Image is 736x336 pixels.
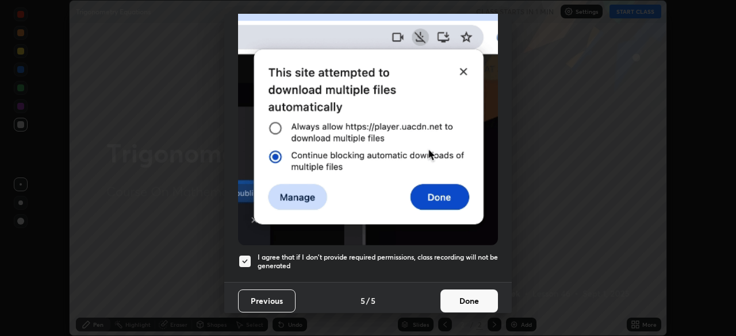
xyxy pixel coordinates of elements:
h4: 5 [371,295,375,307]
h4: / [366,295,370,307]
button: Done [440,289,498,312]
button: Previous [238,289,296,312]
h4: 5 [361,295,365,307]
h5: I agree that if I don't provide required permissions, class recording will not be generated [258,253,498,271]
